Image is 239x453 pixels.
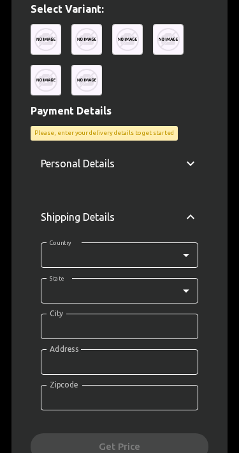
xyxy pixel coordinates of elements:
p: Select Variant: [31,1,208,17]
img: uc [31,65,61,95]
p: Payment Details [31,103,208,118]
p: Please, enter your delivery details to get started [34,129,174,137]
span: Country [50,239,71,246]
span: State [50,275,64,281]
p: Personal Details [41,156,115,171]
label: Zipcode [50,379,78,390]
img: uc [112,24,143,55]
div: ​ [41,242,198,268]
label: Address [50,344,79,354]
img: uc [153,24,184,55]
div: Personal Details [31,148,208,179]
img: uc [71,24,102,55]
div: Shipping Details [31,197,208,237]
img: uc [71,65,102,95]
img: uc [31,24,61,55]
label: City [50,308,63,319]
div: ​ [41,278,198,303]
p: Shipping Details [41,209,115,225]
